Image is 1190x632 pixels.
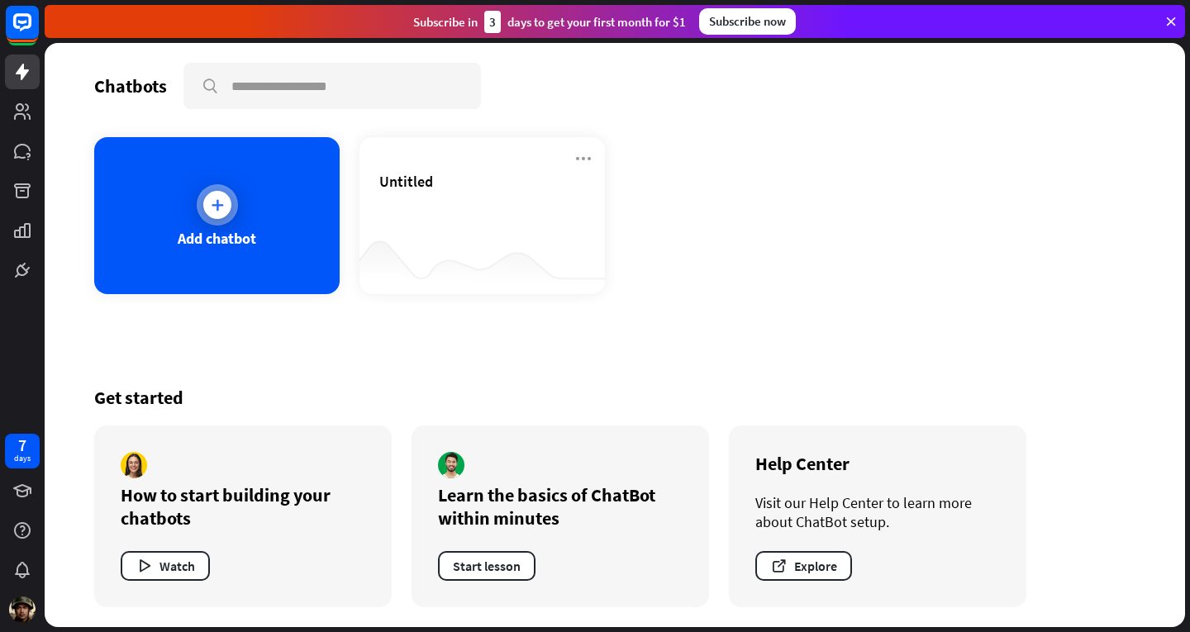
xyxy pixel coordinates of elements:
div: 7 [18,438,26,453]
button: Open LiveChat chat widget [13,7,63,56]
div: Learn the basics of ChatBot within minutes [438,483,683,530]
div: 3 [484,11,501,33]
div: Visit our Help Center to learn more about ChatBot setup. [755,493,1000,531]
div: Subscribe in days to get your first month for $1 [413,11,686,33]
img: author [121,452,147,478]
div: Chatbots [94,74,167,97]
button: Start lesson [438,551,535,581]
img: author [438,452,464,478]
span: Untitled [379,172,433,191]
button: Explore [755,551,852,581]
div: days [14,453,31,464]
div: Subscribe now [699,8,796,35]
button: Watch [121,551,210,581]
div: Help Center [755,452,1000,475]
div: Add chatbot [178,229,256,248]
div: Get started [94,386,1135,409]
div: How to start building your chatbots [121,483,365,530]
a: 7 days [5,434,40,468]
